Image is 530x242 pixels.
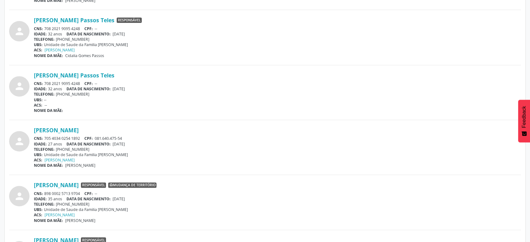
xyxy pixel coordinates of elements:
span: TELEFONE: [34,147,55,152]
span: IDADE: [34,141,47,147]
span: Responsável [117,18,142,23]
div: -- [34,97,521,103]
span: TELEFONE: [34,37,55,42]
span: NOME DA MÃE: [34,108,63,113]
span: CNS: [34,191,43,196]
span: CPF: [84,136,93,141]
span: TELEFONE: [34,92,55,97]
span: [PERSON_NAME] [65,163,95,168]
span: [DATE] [113,141,125,147]
span: ACS: [34,212,42,218]
div: 27 anos [34,141,521,147]
span: -- [95,191,97,196]
span: CPF: [84,191,93,196]
span: 081.640.475-54 [95,136,122,141]
a: [PERSON_NAME] Passos Teles [34,17,114,24]
div: 705 4034 0254 1892 [34,136,521,141]
a: [PERSON_NAME] [45,47,75,53]
span: -- [95,26,97,31]
i: person [14,26,25,37]
div: Unidade de Saude da Familia [PERSON_NAME] [34,42,521,47]
span: NOME DA MÃE: [34,163,63,168]
span: Feedback [521,106,527,128]
i: person [14,136,25,147]
span: -- [45,103,47,108]
span: DATA DE NASCIMENTO: [66,196,111,202]
div: [PHONE_NUMBER] [34,37,521,42]
span: UBS: [34,207,43,212]
span: UBS: [34,97,43,103]
span: CNS: [34,26,43,31]
span: DATA DE NASCIMENTO: [66,31,111,37]
div: 32 anos [34,31,521,37]
div: Unidade de Saude da Familia [PERSON_NAME] [34,152,521,157]
button: Feedback - Mostrar pesquisa [518,100,530,142]
div: 708 2021 9095 4248 [34,26,521,31]
i: person [14,81,25,92]
span: [PERSON_NAME] [65,218,95,223]
span: IDADE: [34,31,47,37]
div: 32 anos [34,86,521,92]
div: 708 2021 9095 4248 [34,81,521,86]
div: [PHONE_NUMBER] [34,202,521,207]
a: [PERSON_NAME] [34,127,79,134]
div: [PHONE_NUMBER] [34,92,521,97]
span: [DATE] [113,31,125,37]
span: NOME DA MÃE: [34,218,63,223]
span: ACS: [34,47,42,53]
span: UBS: [34,42,43,47]
span: Responsável [81,182,106,188]
span: NOME DA MÃE: [34,53,63,58]
span: -- [95,81,97,86]
span: IDADE: [34,86,47,92]
span: [DATE] [113,196,125,202]
span: Mudança de território [108,182,156,188]
a: [PERSON_NAME] [34,181,79,188]
span: CNS: [34,136,43,141]
div: Unidade de Saude da Familia [PERSON_NAME] [34,207,521,212]
a: [PERSON_NAME] [45,212,75,218]
span: UBS: [34,152,43,157]
span: ACS: [34,157,42,163]
div: [PHONE_NUMBER] [34,147,521,152]
span: CPF: [84,81,93,86]
span: TELEFONE: [34,202,55,207]
a: [PERSON_NAME] Passos Teles [34,72,114,79]
span: ACS: [34,103,42,108]
div: 35 anos [34,196,521,202]
span: CNS: [34,81,43,86]
i: person [14,191,25,202]
a: [PERSON_NAME] [45,157,75,163]
span: CPF: [84,26,93,31]
div: 898 0002 5713 9704 [34,191,521,196]
span: DATA DE NASCIMENTO: [66,141,111,147]
span: [DATE] [113,86,125,92]
span: Cidalia Gomes Passos [65,53,104,58]
span: IDADE: [34,196,47,202]
span: DATA DE NASCIMENTO: [66,86,111,92]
